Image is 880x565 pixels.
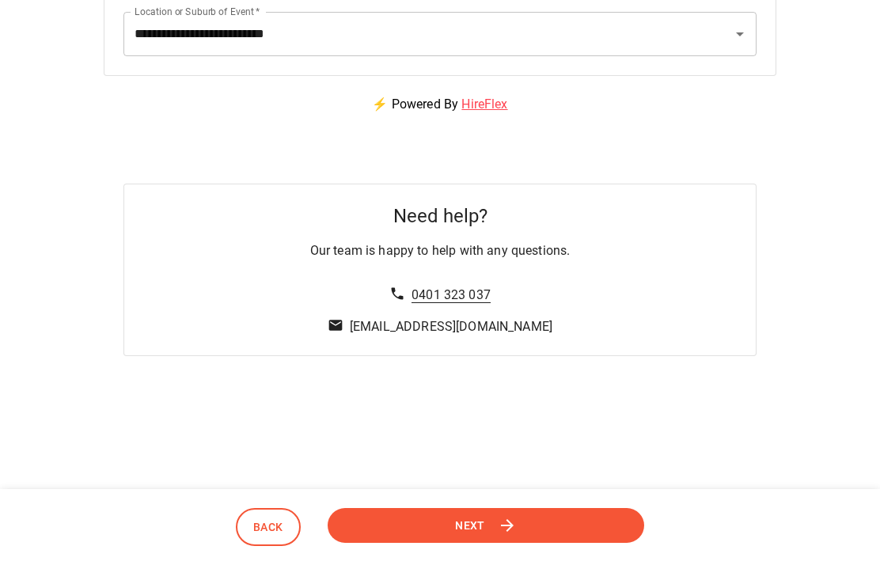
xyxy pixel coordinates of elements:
[729,23,751,45] button: Open
[353,76,526,133] p: ⚡ Powered By
[461,97,507,112] a: HireFlex
[310,241,571,260] p: Our team is happy to help with any questions.
[135,5,260,18] label: Location or Suburb of Event
[350,319,552,334] a: [EMAIL_ADDRESS][DOMAIN_NAME]
[393,203,487,229] h5: Need help?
